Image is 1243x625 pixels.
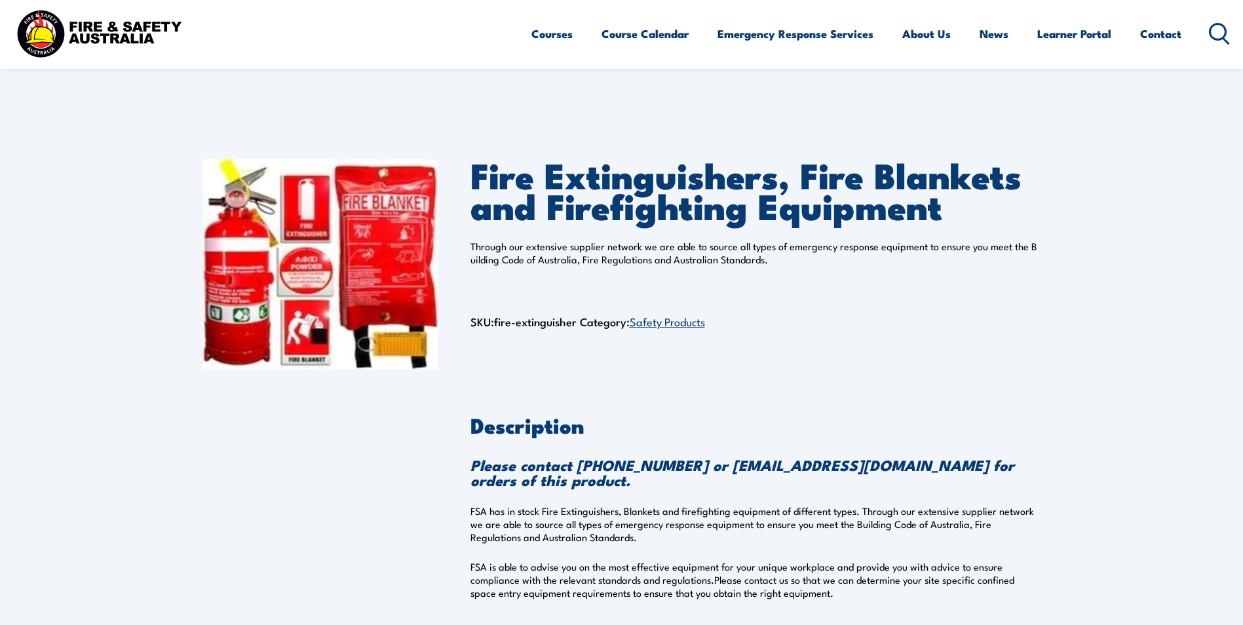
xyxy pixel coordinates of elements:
a: Courses [531,16,573,51]
a: Learner Portal [1037,16,1111,51]
h2: Description [470,415,1041,434]
p: Through our extensive supplier network we are able to source all types of emergency response equi... [470,240,1041,266]
p: FSA is able to advise you on the most effective equipment for your unique workplace and provide y... [470,560,1041,599]
a: News [980,16,1008,51]
span: fire-extinguisher [494,313,577,330]
h1: Fire Extinguishers, Fire Blankets and Firefighting Equipment [470,159,1041,220]
img: Fire Extinguishers, Fire Blankets and Firefighting Equipment [202,159,438,369]
span: Category: [580,313,705,330]
strong: Please contact [PHONE_NUMBER] or [EMAIL_ADDRESS][DOMAIN_NAME] for orders of this product. [470,453,1014,491]
a: Course Calendar [602,16,689,51]
span: SKU: [470,313,577,330]
a: Contact [1140,16,1181,51]
a: About Us [902,16,951,51]
a: Emergency Response Services [717,16,873,51]
a: Safety Products [630,313,705,329]
p: FSA has in stock Fire Extinguishers, Blankets and firefighting equipment of different types. Thro... [470,504,1041,544]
